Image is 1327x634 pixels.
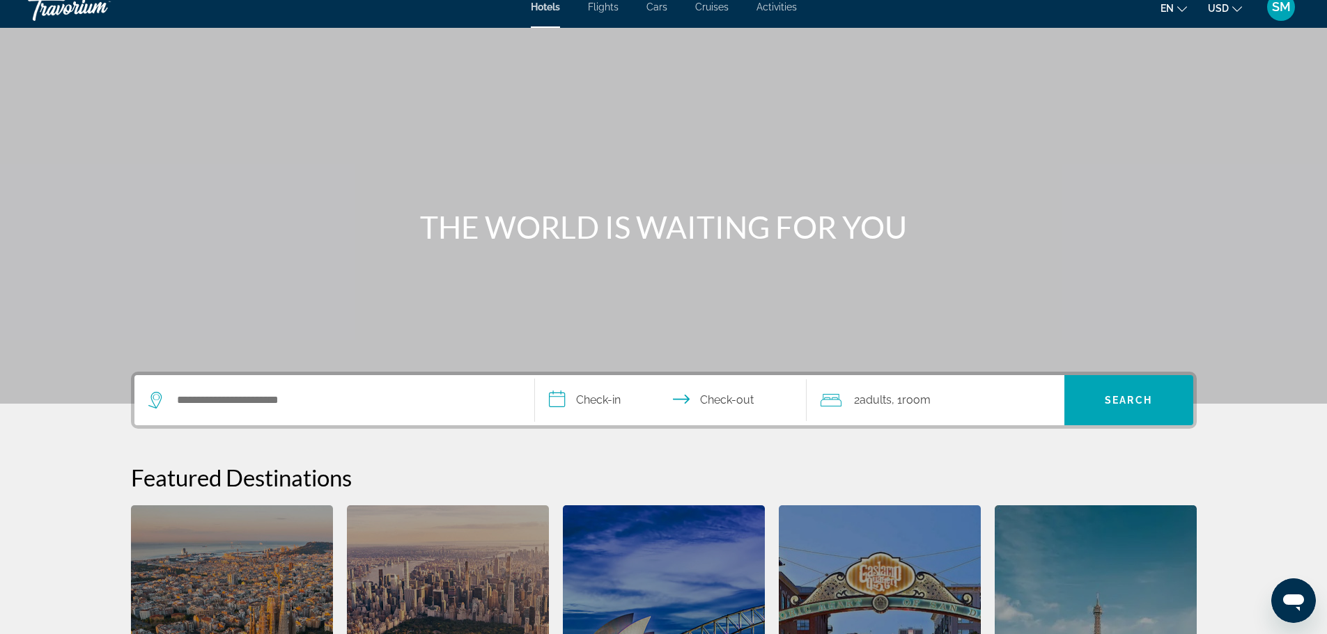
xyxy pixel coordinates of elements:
a: Flights [588,1,619,13]
button: Select check in and out date [535,375,807,425]
span: Room [902,393,931,406]
h1: THE WORLD IS WAITING FOR YOU [403,209,925,245]
span: , 1 [892,390,931,410]
button: Search [1064,375,1193,425]
a: Activities [756,1,797,13]
a: Cruises [695,1,729,13]
a: Cars [646,1,667,13]
a: Hotels [531,1,560,13]
iframe: Bouton de lancement de la fenêtre de messagerie [1271,578,1316,623]
div: Search widget [134,375,1193,425]
span: en [1161,3,1174,14]
input: Search hotel destination [176,390,513,411]
span: USD [1208,3,1229,14]
span: Search [1105,395,1152,406]
h2: Featured Destinations [131,463,1197,491]
span: 2 [854,390,892,410]
span: Adults [860,393,892,406]
button: Travelers: 2 adults, 0 children [807,375,1064,425]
